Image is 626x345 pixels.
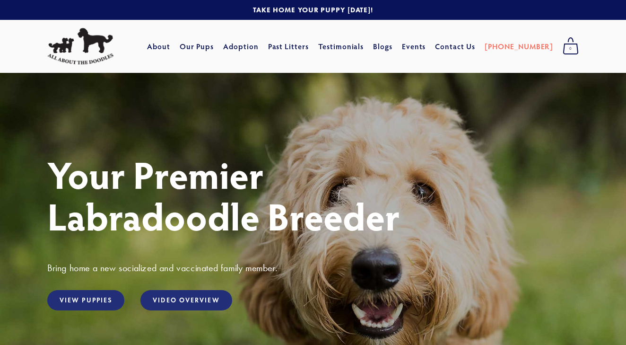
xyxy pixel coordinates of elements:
span: 0 [563,43,579,55]
a: About [147,38,170,55]
a: Video Overview [140,290,232,310]
a: Events [402,38,426,55]
a: Past Litters [268,41,309,51]
a: Adoption [223,38,259,55]
a: Blogs [373,38,392,55]
a: Testimonials [318,38,364,55]
a: 0 items in cart [558,35,583,58]
a: Our Pups [180,38,214,55]
img: All About The Doodles [47,28,113,65]
h1: Your Premier Labradoodle Breeder [47,153,579,237]
h3: Bring home a new socialized and vaccinated family member. [47,262,579,274]
a: [PHONE_NUMBER] [485,38,553,55]
a: Contact Us [435,38,475,55]
a: View Puppies [47,290,124,310]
